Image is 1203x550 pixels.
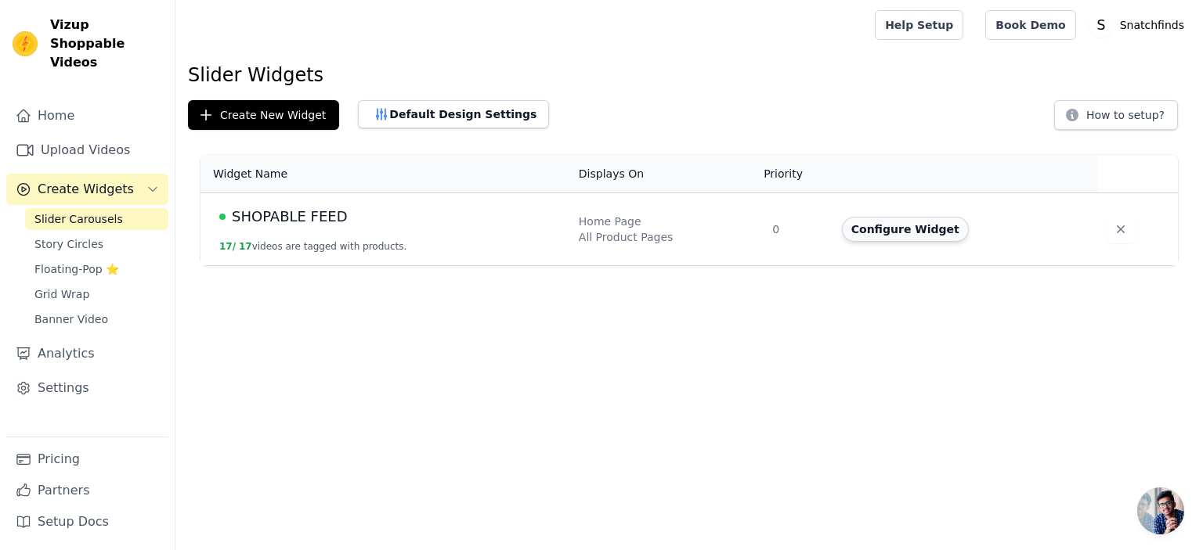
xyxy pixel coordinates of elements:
[6,444,168,475] a: Pricing
[34,236,103,252] span: Story Circles
[34,286,89,302] span: Grid Wrap
[219,241,236,252] span: 17 /
[763,193,833,266] td: 0
[569,155,763,193] th: Displays On
[1089,11,1190,39] button: S Snatchfinds
[6,100,168,131] a: Home
[25,308,168,330] a: Banner Video
[1054,100,1178,130] button: How to setup?
[6,506,168,537] a: Setup Docs
[579,229,753,245] div: All Product Pages
[219,240,406,253] button: 17/ 17videos are tagged with products.
[50,16,162,72] span: Vizup Shoppable Videos
[1114,11,1190,39] p: Snatchfinds
[875,10,963,40] a: Help Setup
[985,10,1075,40] a: Book Demo
[25,208,168,230] a: Slider Carousels
[1137,487,1184,534] a: Open chat
[1096,17,1105,33] text: S
[34,311,108,327] span: Banner Video
[188,63,1190,88] h1: Slider Widgets
[6,475,168,506] a: Partners
[25,283,168,305] a: Grid Wrap
[6,338,168,369] a: Analytics
[25,258,168,280] a: Floating-Pop ⭐
[232,206,348,228] span: SHOPABLE FEED
[188,100,339,130] button: Create New Widget
[34,211,123,227] span: Slider Carousels
[6,372,168,404] a: Settings
[219,214,226,220] span: Live Published
[1107,215,1135,243] button: Delete widget
[200,155,569,193] th: Widget Name
[34,261,119,277] span: Floating-Pop ⭐
[579,214,753,229] div: Home Page
[6,174,168,205] button: Create Widgets
[1054,111,1178,126] a: How to setup?
[239,241,252,252] span: 17
[358,100,549,128] button: Default Design Settings
[6,135,168,166] a: Upload Videos
[763,155,833,193] th: Priority
[38,180,134,199] span: Create Widgets
[25,233,168,255] a: Story Circles
[842,217,969,242] button: Configure Widget
[13,31,38,56] img: Vizup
